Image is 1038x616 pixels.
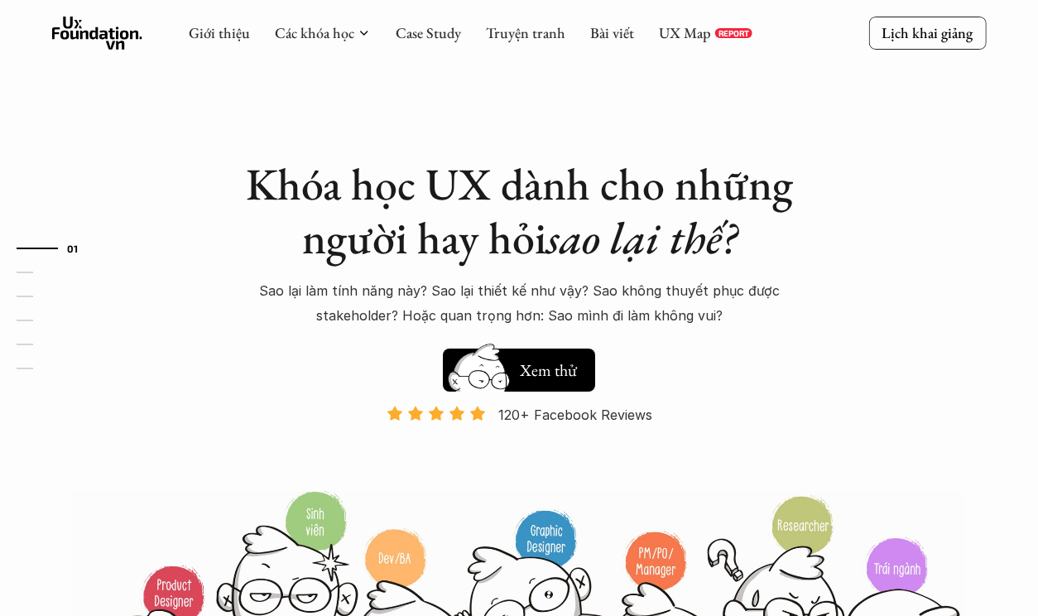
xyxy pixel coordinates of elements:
a: Case Study [396,23,461,42]
em: sao lại thế? [546,209,737,267]
a: 120+ Facebook Reviews [372,405,666,488]
a: Bài viết [590,23,634,42]
a: UX Map [659,23,711,42]
a: Lịch khai giảng [868,17,986,49]
p: Lịch khai giảng [882,23,973,42]
a: 01 [17,238,95,258]
a: Giới thiệu [189,23,250,42]
p: REPORT [718,28,749,38]
strong: 01 [67,242,79,253]
a: Các khóa học [275,23,354,42]
p: Sao lại làm tính năng này? Sao lại thiết kế như vậy? Sao không thuyết phục được stakeholder? Hoặc... [229,278,809,329]
a: Xem thử [443,340,595,392]
h1: Khóa học UX dành cho những người hay hỏi [229,157,809,265]
a: Truyện tranh [486,23,565,42]
h5: Xem thử [517,359,579,382]
p: 120+ Facebook Reviews [498,402,652,427]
